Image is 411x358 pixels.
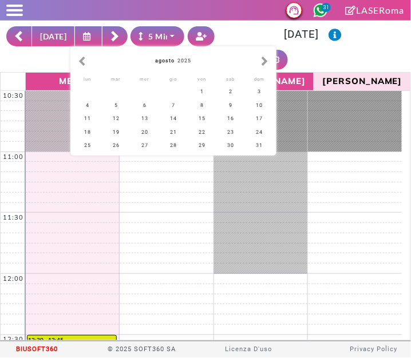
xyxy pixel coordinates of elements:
div: 12 [102,112,131,125]
div: 10 [245,99,274,112]
div: 12:30 [1,335,26,345]
div: 8 [188,99,216,112]
div: venerdì [188,73,216,85]
div: 13 [131,112,159,125]
div: 26 [102,139,131,152]
div: 31 [245,139,274,152]
div: martedì [102,73,131,85]
span: 2025 [178,58,192,63]
div: 4 [73,99,102,112]
div: 30 [216,139,245,152]
div: mercoledì [131,73,159,85]
div: 10:30 [1,91,26,101]
div: 27 [131,139,159,152]
div: 28 [159,139,188,152]
div: 2 [216,85,245,98]
div: 22 [188,126,216,139]
a: Privacy Policy [350,346,398,353]
div: 25 [73,139,102,152]
div: 11 [73,112,102,125]
span: [PERSON_NAME] [317,74,408,88]
strong: agosto [156,58,175,63]
div: 16 [216,112,245,125]
div: 14 [159,112,188,125]
span: Memo [29,74,118,88]
div: 11:30 [1,213,26,222]
div: 24 [245,126,274,139]
div: lunedì [73,73,102,85]
div: 19 [102,126,131,139]
div: 12:30 - 12:45 [28,336,116,345]
div: 7 [159,99,188,112]
div: 5 [102,99,131,112]
div: 9 [216,99,245,112]
h3: [DATE] [222,28,405,41]
span: 31 [322,3,331,12]
div: 21 [159,126,188,139]
div: 15 [188,112,216,125]
button: Crea nuovo contatto rapido [188,26,215,46]
i: Clicca per andare alla pagina di firma [346,6,357,15]
div: 17 [245,112,274,125]
div: 11:00 [1,152,26,162]
div: 20 [131,126,159,139]
div: 12:00 [1,274,26,284]
a: Licenza D'uso [225,346,272,353]
div: 3 [245,85,274,98]
div: giovedì [159,73,188,85]
div: 23 [216,126,245,139]
div: domenica [245,73,274,85]
div: sabato [216,73,245,85]
button: [DATE] [31,26,75,46]
div: 5 Minuti [139,30,181,42]
a: LASERoma [346,5,405,15]
div: 6 [131,99,159,112]
div: 29 [188,139,216,152]
div: 18 [73,126,102,139]
div: 1 [188,85,216,98]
